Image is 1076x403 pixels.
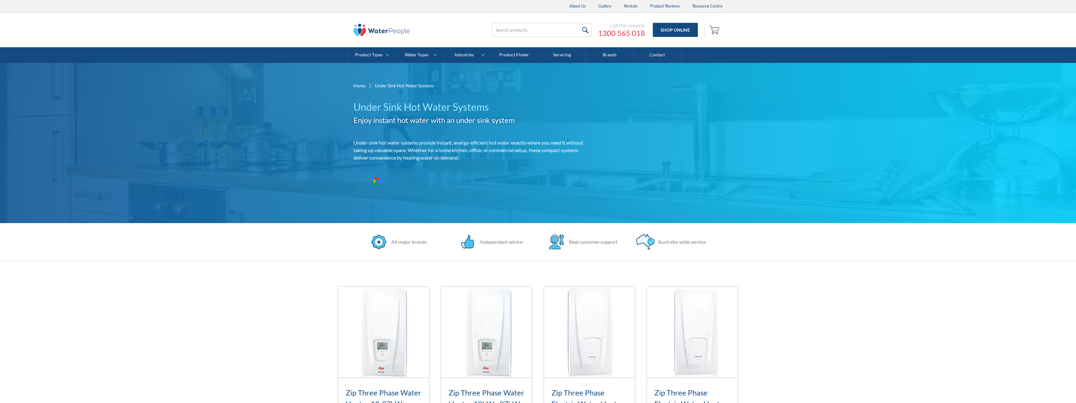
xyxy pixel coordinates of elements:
a: Brands [586,47,633,63]
img: Zip Three Phase Water Heater 18kW - 27kW - DEX Next S - 50c [441,287,532,378]
img: Zip Three Phase Electric Water Heater 27kW - DBX27 Next [544,287,635,378]
a: Open empty cart [708,23,723,38]
div: All major brands [388,238,427,246]
div: Industries [454,52,474,58]
p: Under-sink hot water systems provide instant, energy-efficient hot water exactly where you need i... [353,139,594,161]
h2: Enjoy instant hot water with an under sink system [353,115,594,126]
a: Home [353,82,365,89]
div: | [368,82,372,89]
a: Servicing [538,47,586,63]
a: Water Types [395,47,442,63]
img: shopping cart [709,25,721,35]
div: Under Sink Hot Water Systems [375,82,434,89]
a: Product Finder [490,47,538,63]
input: Search products [492,23,592,37]
div: Real customer support [566,238,618,246]
img: The Water People [353,24,410,36]
div: Water Types [405,52,429,58]
img: Zip Three Phase Electric Water Heater 19kW - DBX18 Next [647,287,738,378]
a: Product Types [348,47,395,63]
img: Zip Three Phase Water Heater 18-27kW - DEX Next S - 60c [338,287,429,378]
a: Contact [633,47,681,63]
a: 1300 565 018 [598,28,645,38]
div: Independent advice [477,238,523,246]
div: Product Types [355,52,383,58]
div: Australia-wide service [655,238,706,246]
a: Industries [443,47,490,63]
a: Shop Online [653,23,698,37]
div: Call the experts [598,22,645,28]
h1: Under Sink Hot Water Systems [353,99,594,115]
